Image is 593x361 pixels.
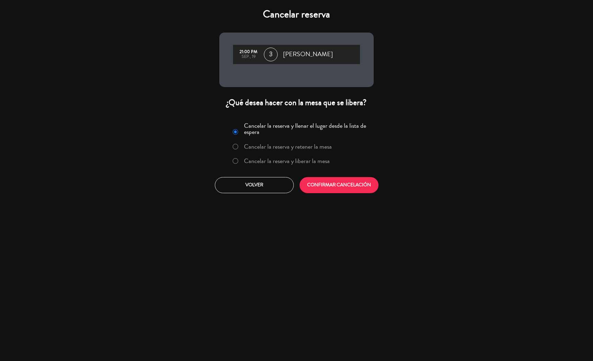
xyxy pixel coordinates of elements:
div: ¿Qué desea hacer con la mesa que se libera? [219,97,374,108]
span: 3 [264,48,278,61]
button: Volver [215,177,294,193]
label: Cancelar la reserva y llenar el lugar desde la lista de espera [244,123,370,135]
span: [PERSON_NAME] [283,49,333,60]
div: sep., 19 [236,54,260,59]
button: CONFIRMAR CANCELACIÓN [300,177,379,193]
div: 21:00 PM [236,50,260,54]
label: Cancelar la reserva y liberar la mesa [244,158,330,164]
h4: Cancelar reserva [219,8,374,21]
label: Cancelar la reserva y retener la mesa [244,144,332,150]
